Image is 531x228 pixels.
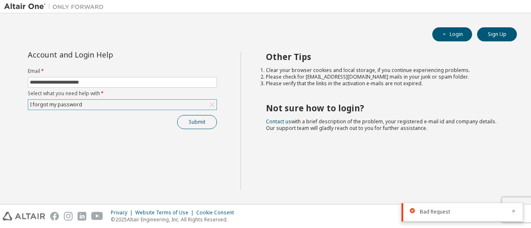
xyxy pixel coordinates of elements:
img: youtube.svg [91,212,103,221]
div: Account and Login Help [28,51,179,58]
button: Login [432,27,472,41]
li: Please check for [EMAIL_ADDRESS][DOMAIN_NAME] mails in your junk or spam folder. [266,74,502,80]
h2: Other Tips [266,51,502,62]
img: facebook.svg [50,212,59,221]
span: Bad Request [420,209,450,215]
label: Email [28,68,217,74]
div: I forgot my password [28,100,217,110]
div: I forgot my password [29,100,83,109]
p: © 2025 Altair Engineering, Inc. All Rights Reserved. [111,216,239,223]
label: Select what you need help with [28,90,217,97]
img: instagram.svg [64,212,73,221]
div: Website Terms of Use [135,209,196,216]
img: Altair One [4,2,108,11]
h2: Not sure how to login? [266,103,502,113]
span: with a brief description of the problem, your registered e-mail id and company details. Our suppo... [266,118,497,132]
img: linkedin.svg [78,212,86,221]
img: altair_logo.svg [2,212,45,221]
div: Cookie Consent [196,209,239,216]
button: Sign Up [477,27,517,41]
div: Privacy [111,209,135,216]
li: Clear your browser cookies and local storage, if you continue experiencing problems. [266,67,502,74]
button: Submit [177,115,217,129]
a: Contact us [266,118,291,125]
li: Please verify that the links in the activation e-mails are not expired. [266,80,502,87]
